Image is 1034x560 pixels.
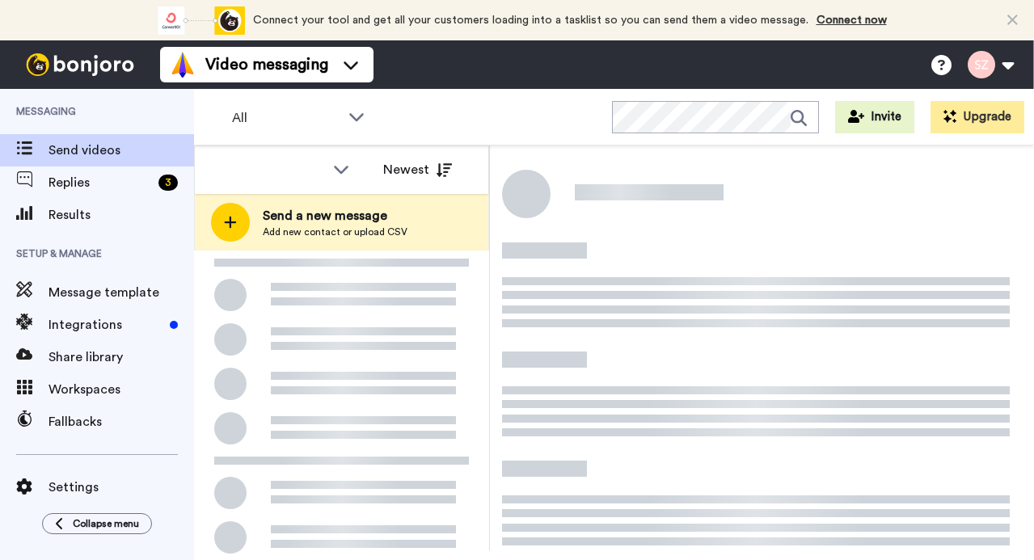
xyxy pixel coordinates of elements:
[49,283,194,302] span: Message template
[371,154,464,186] button: Newest
[49,380,194,399] span: Workspaces
[817,15,887,26] a: Connect now
[263,206,407,225] span: Send a new message
[73,517,139,530] span: Collapse menu
[156,6,245,35] div: animation
[49,315,163,335] span: Integrations
[158,175,178,191] div: 3
[263,225,407,238] span: Add new contact or upload CSV
[49,347,194,367] span: Share library
[49,173,152,192] span: Replies
[42,513,152,534] button: Collapse menu
[931,101,1024,133] button: Upgrade
[205,53,328,76] span: Video messaging
[253,15,808,26] span: Connect your tool and get all your customers loading into a tasklist so you can send them a video...
[170,52,196,78] img: vm-color.svg
[19,53,141,76] img: bj-logo-header-white.svg
[49,478,194,497] span: Settings
[835,101,914,133] button: Invite
[49,141,194,160] span: Send videos
[49,205,194,225] span: Results
[49,412,194,432] span: Fallbacks
[232,108,340,128] span: All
